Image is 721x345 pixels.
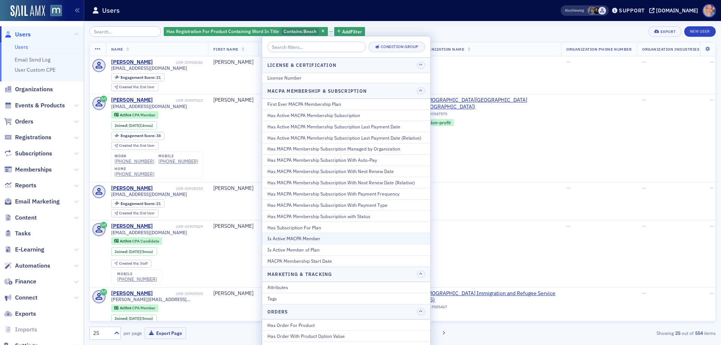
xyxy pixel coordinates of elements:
[381,45,418,49] div: Condition Group
[111,237,163,245] div: Active: Active: CPA Candidate
[334,27,365,36] button: AddFilter
[267,179,425,186] div: Has MACPA Membership Subscription With Next Renew Date (Relative)
[111,315,157,323] div: Joined: 2025-04-22 00:00:00
[710,96,714,103] span: —
[154,98,203,103] div: USR-20947522
[420,290,556,303] span: Lutheran Immigration and Refugee Service (LIRS)
[115,158,154,164] div: [PHONE_NUMBER]
[267,62,336,69] h4: License & Certification
[111,223,153,230] div: [PERSON_NAME]
[124,330,142,336] label: per page
[262,293,430,304] button: Tags
[119,261,140,266] span: Created Via :
[4,325,37,334] a: Imports
[4,197,60,206] a: Email Marketing
[619,7,645,14] div: Support
[642,223,646,229] span: —
[684,26,716,37] a: New User
[119,262,148,266] div: Staff
[15,310,36,318] span: Exports
[158,158,198,164] div: [PHONE_NUMBER]
[694,330,704,336] strong: 554
[262,199,430,211] button: Has MACPA Membership Subscription With Payment Type
[11,5,45,17] img: SailAMX
[15,101,65,110] span: Events & Products
[262,166,430,177] button: Has MACPA Membership Subscription With Next Renew Date
[111,73,164,81] div: Engagement Score: 21
[121,202,161,206] div: 21
[111,230,187,235] span: [EMAIL_ADDRESS][DOMAIN_NAME]
[120,305,132,310] span: Active
[262,154,430,166] button: Has MACPA Membership Subscription With Auto-Pay
[145,327,186,339] button: Export Page
[15,30,31,39] span: Users
[566,59,570,65] span: —
[267,224,425,231] div: Has Subscription For Plan
[262,188,430,199] button: Has MACPA Membership Subscription With Payment Frequency
[111,297,203,302] span: [PERSON_NAME][EMAIL_ADDRESS][DOMAIN_NAME]
[111,290,153,297] a: [PERSON_NAME]
[368,42,425,52] button: Condition Group
[649,8,701,13] button: [DOMAIN_NAME]
[267,112,425,119] div: Has Active MACPA Membership Subscription
[114,113,155,118] a: Active CPA Member
[566,47,632,52] span: Organization Phone Number
[710,185,714,191] span: —
[117,276,157,282] a: [PHONE_NUMBER]
[15,229,31,238] span: Tasks
[284,28,303,34] span: Contains :
[4,246,44,254] a: E-Learning
[114,239,159,244] a: Active CPA Candidate
[262,72,430,83] button: License Number
[129,249,140,254] span: [DATE]
[111,191,187,197] span: [EMAIL_ADDRESS][DOMAIN_NAME]
[121,75,161,80] div: 21
[649,26,681,37] button: Export
[588,7,596,15] span: Chris Dougherty
[15,66,56,73] a: User Custom CPE
[111,247,157,256] div: Joined: 2025-04-22 00:00:00
[262,244,430,255] button: Is Active Member of Plan
[213,97,253,104] div: [PERSON_NAME]
[566,185,570,191] span: —
[4,262,50,270] a: Automations
[111,260,151,268] div: Created Via: Staff
[213,59,253,66] div: [PERSON_NAME]
[154,186,203,191] div: USR-20938192
[598,7,606,15] span: Justin Chase
[565,8,584,13] span: Viewing
[267,87,367,94] h4: MACPA Membership & Subscription
[111,111,159,119] div: Active: Active: CPA Member
[642,47,699,52] span: Organization Industries
[262,121,430,132] button: Has Active MACPA Membership Subscription Last Payment Date
[4,118,33,126] a: Orders
[267,74,425,81] div: License Number
[119,85,155,89] div: End User
[642,96,646,103] span: —
[132,305,155,310] span: CPA Member
[566,223,570,229] span: —
[15,325,37,334] span: Imports
[213,223,253,230] div: [PERSON_NAME]
[703,4,716,17] span: Profile
[129,249,153,254] div: (5mos)
[593,7,601,15] span: Lauren McDonough
[420,304,556,312] div: ORG-19585467
[4,310,36,318] a: Exports
[111,47,123,52] span: Name
[154,224,203,229] div: USR-20907829
[115,167,154,171] div: home
[111,97,153,104] div: [PERSON_NAME]
[119,143,140,148] span: Created Via :
[15,85,53,93] span: Organizations
[642,59,646,65] span: —
[117,272,157,276] div: mobile
[15,262,50,270] span: Automations
[674,330,682,336] strong: 25
[15,56,50,63] a: Email Send Log
[50,5,62,17] img: SailAMX
[93,329,110,337] div: 25
[267,295,425,302] div: Tags
[656,7,698,14] div: [DOMAIN_NAME]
